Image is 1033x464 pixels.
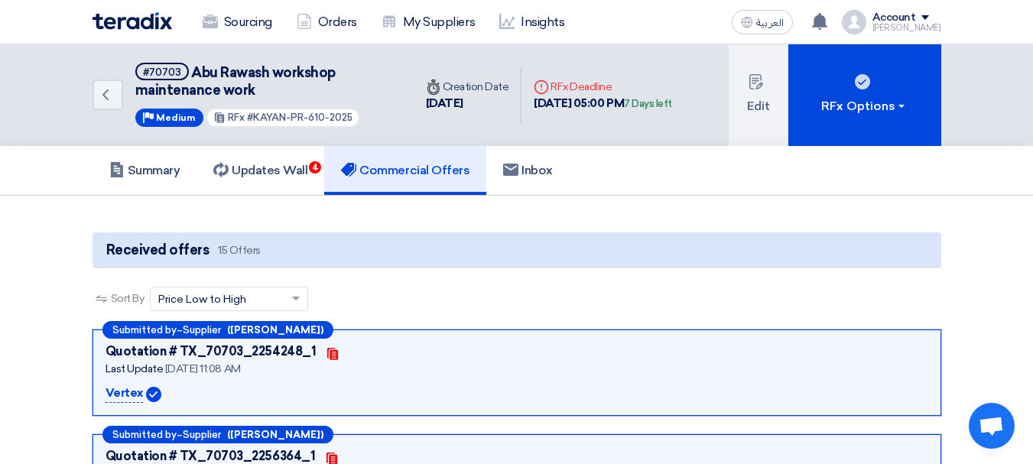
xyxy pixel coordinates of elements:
[227,325,323,335] b: ([PERSON_NAME])
[143,67,181,77] div: #70703
[135,63,395,100] h5: Abu Rawash workshop maintenance work
[135,64,336,99] span: Abu Rawash workshop maintenance work
[729,44,788,146] button: Edit
[872,24,941,32] div: [PERSON_NAME]
[534,79,672,95] div: RFx Deadline
[93,146,197,195] a: Summary
[486,146,570,195] a: Inbox
[165,362,241,375] span: [DATE] 11:08 AM
[341,163,469,178] h5: Commercial Offers
[112,325,177,335] span: Submitted by
[426,95,509,112] div: [DATE]
[218,243,261,258] span: 15 Offers
[190,5,284,39] a: Sourcing
[93,12,172,30] img: Teradix logo
[197,146,324,195] a: Updates Wall4
[872,11,916,24] div: Account
[102,321,333,339] div: –
[183,430,221,440] span: Supplier
[426,79,509,95] div: Creation Date
[788,44,941,146] button: RFx Options
[156,112,196,123] span: Medium
[732,10,793,34] button: العربية
[106,385,143,403] p: Vertex
[112,430,177,440] span: Submitted by
[102,426,333,443] div: –
[624,96,672,112] div: 7 Days left
[487,5,577,39] a: Insights
[369,5,487,39] a: My Suppliers
[534,95,672,112] div: [DATE] 05:00 PM
[247,112,352,123] span: #KAYAN-PR-610-2025
[969,403,1015,449] a: Open chat
[228,112,245,123] span: RFx
[146,387,161,402] img: Verified Account
[821,97,908,115] div: RFx Options
[227,430,323,440] b: ([PERSON_NAME])
[842,10,866,34] img: profile_test.png
[106,342,317,361] div: Quotation # TX_70703_2254248_1
[183,325,221,335] span: Supplier
[109,163,180,178] h5: Summary
[324,146,486,195] a: Commercial Offers
[106,240,210,261] span: Received offers
[309,161,321,174] span: 4
[503,163,553,178] h5: Inbox
[111,290,145,307] span: Sort By
[106,362,164,375] span: Last Update
[213,163,307,178] h5: Updates Wall
[158,291,246,307] span: Price Low to High
[284,5,369,39] a: Orders
[756,18,784,28] span: العربية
